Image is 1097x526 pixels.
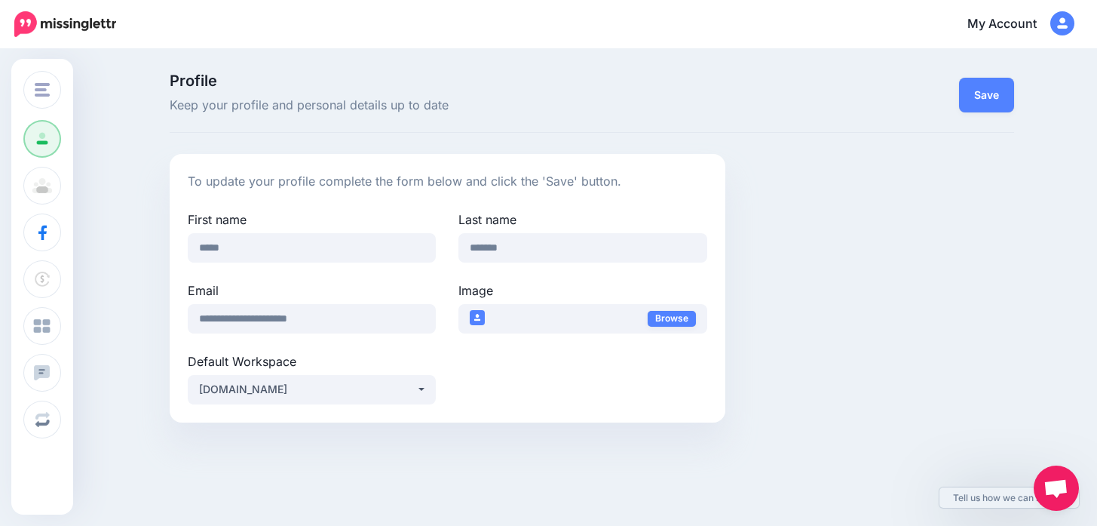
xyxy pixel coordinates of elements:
[188,281,436,300] label: Email
[170,73,725,88] span: Profile
[939,488,1079,508] a: Tell us how we can improve
[188,211,436,229] label: First name
[35,83,50,97] img: menu.png
[188,352,436,371] label: Default Workspace
[952,6,1074,43] a: My Account
[648,311,696,327] a: Browse
[458,211,706,229] label: Last name
[188,375,436,404] button: LUISAMARIE.COM
[199,380,416,398] div: [DOMAIN_NAME]
[959,78,1014,112] button: Save
[470,310,485,325] img: user_default_image_thumb.png
[14,11,116,37] img: Missinglettr
[188,172,707,192] p: To update your profile complete the form below and click the 'Save' button.
[170,96,725,115] span: Keep your profile and personal details up to date
[1034,466,1079,511] div: Open chat
[458,281,706,300] label: Image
